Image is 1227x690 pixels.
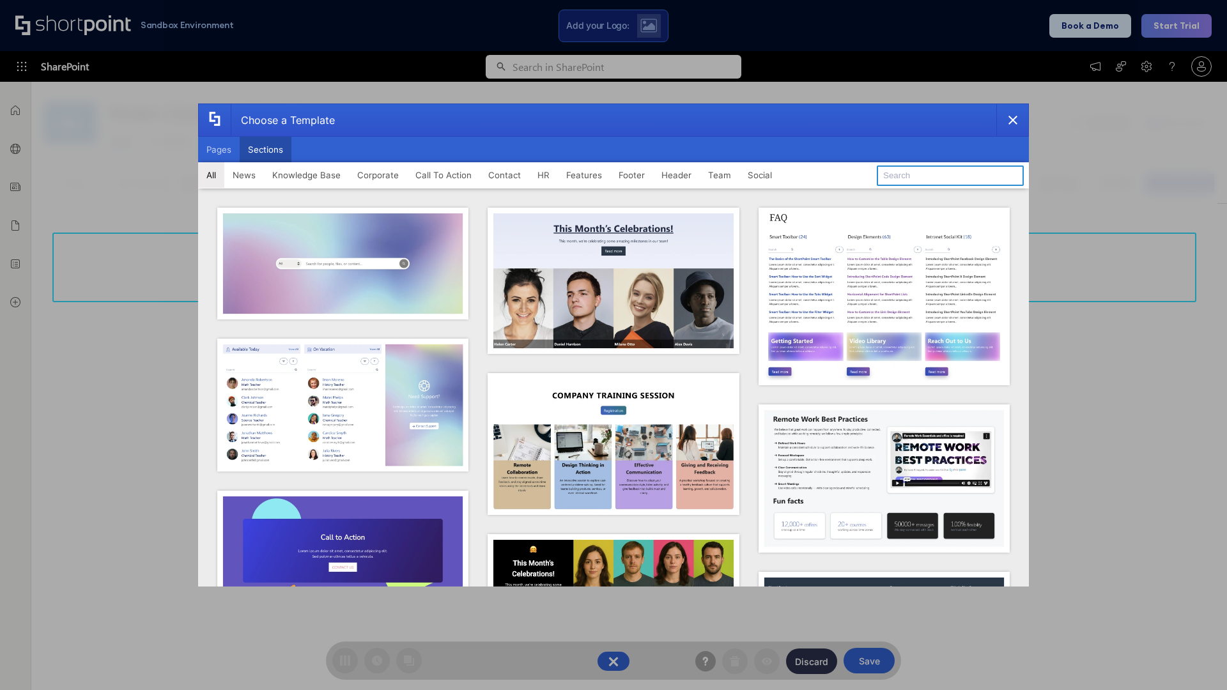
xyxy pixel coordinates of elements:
[198,103,1029,586] div: template selector
[529,162,558,188] button: HR
[198,162,224,188] button: All
[349,162,407,188] button: Corporate
[558,162,610,188] button: Features
[610,162,653,188] button: Footer
[480,162,529,188] button: Contact
[231,104,335,136] div: Choose a Template
[407,162,480,188] button: Call To Action
[997,542,1227,690] iframe: Chat Widget
[739,162,780,188] button: Social
[653,162,700,188] button: Header
[877,165,1024,186] input: Search
[198,137,240,162] button: Pages
[240,137,291,162] button: Sections
[264,162,349,188] button: Knowledge Base
[700,162,739,188] button: Team
[224,162,264,188] button: News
